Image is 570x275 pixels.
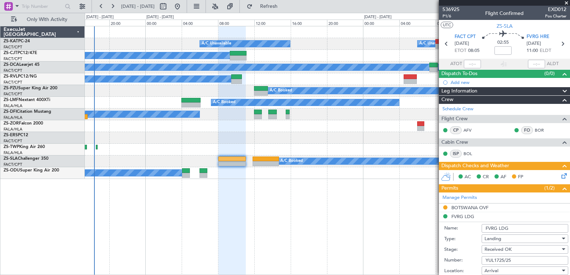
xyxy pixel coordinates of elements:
a: FACT/CPT [4,91,22,97]
a: FACT/CPT [4,44,22,50]
div: 04:00 [182,20,218,26]
span: ZS-TWP [4,145,19,149]
div: A/C Booked [270,85,292,96]
div: 08:00 [436,20,472,26]
a: ZS-KATPC-24 [4,39,30,43]
span: FP [518,174,523,181]
label: Location: [444,268,482,275]
span: AF [501,174,506,181]
span: 536925 [442,6,460,13]
button: UTC [441,22,453,28]
a: ZS-ERSPC12 [4,133,28,137]
span: ZS-SLA [4,157,18,161]
a: ZS-RVLPC12/NG [4,74,37,79]
div: 20:00 [327,20,363,26]
a: FACT/CPT [4,68,22,73]
span: ZS-ODU [4,168,20,173]
span: ZS-CJT [4,51,17,55]
span: ZS-RVL [4,74,18,79]
a: FACT/CPT [4,80,22,85]
span: 11:00 [527,47,538,54]
span: Received OK [484,246,512,253]
div: ISP [450,150,462,158]
div: [DATE] - [DATE] [86,14,114,20]
a: BOR [535,127,551,133]
input: --:-- [464,60,481,68]
span: Leg Information [441,87,477,95]
span: Refresh [254,4,284,9]
input: Trip Number [22,1,63,12]
span: EXD012 [545,6,566,13]
span: ZS-ZOR [4,121,19,126]
span: CR [483,174,489,181]
div: 00:00 [363,20,399,26]
a: FALA/HLA [4,115,22,120]
a: FACT/CPT [4,162,22,167]
span: FVRG HRE [527,33,549,41]
a: ZS-CJTPC12/47E [4,51,37,55]
label: Number: [444,257,482,264]
span: P1/6 [442,13,460,19]
div: FO [521,126,533,134]
a: ZS-SLAChallenger 350 [4,157,48,161]
span: Dispatch Checks and Weather [441,162,509,170]
a: FACT/CPT [4,56,22,62]
div: A/C Unavailable [419,38,449,49]
div: [DATE] - [DATE] [364,14,392,20]
button: Only With Activity [8,14,77,25]
div: CP [450,126,462,134]
span: Arrival [484,268,498,274]
div: A/C Booked [280,156,303,166]
span: ALDT [547,60,559,68]
div: 00:00 [145,20,182,26]
span: 08:05 [468,47,480,54]
span: (0/0) [544,70,555,77]
span: Landing [484,236,501,242]
span: 02:55 [497,39,509,46]
span: Crew [441,96,454,104]
a: ZS-ODUSuper King Air 200 [4,168,59,173]
a: ZS-ZORFalcon 2000 [4,121,43,126]
div: Flight Confirmed [485,10,524,17]
span: AC [465,174,471,181]
div: 04:00 [399,20,436,26]
a: ZS-TWPKing Air 260 [4,145,45,149]
label: Stage: [444,246,482,253]
div: [DATE] - [DATE] [146,14,174,20]
a: ZS-DCALearjet 45 [4,63,40,67]
a: FALA/HLA [4,127,22,132]
span: ZS-DFI [4,110,17,114]
span: ELDT [540,47,551,54]
a: Manage Permits [442,194,477,201]
span: Pos Charter [545,13,566,19]
a: Schedule Crew [442,106,473,113]
span: [DATE] [455,40,469,47]
a: ZS-LMFNextant 400XTi [4,98,50,102]
span: Flight Crew [441,115,468,123]
div: 08:00 [218,20,254,26]
label: Name: [444,225,482,232]
a: AFV [463,127,480,133]
div: 16:00 [291,20,327,26]
span: Permits [441,184,458,192]
span: ETOT [455,47,466,54]
a: FACT/CPT [4,138,22,144]
div: 16:00 [73,20,109,26]
a: ZS-PZUSuper King Air 200 [4,86,57,90]
label: Type: [444,236,482,243]
span: ATOT [450,60,462,68]
a: BOL [463,150,480,157]
div: BOTSWANA OVF [451,205,488,211]
a: ZS-DFICitation Mustang [4,110,51,114]
span: ZS-PZU [4,86,18,90]
a: FALA/HLA [4,150,22,155]
span: (1/2) [544,184,555,192]
span: Only With Activity [19,17,75,22]
span: [DATE] - [DATE] [121,3,155,10]
span: Dispatch To-Dos [441,70,477,78]
div: Add new [451,79,566,85]
div: A/C Booked [213,97,235,108]
span: ZS-ERS [4,133,18,137]
div: 20:00 [109,20,146,26]
a: FALA/HLA [4,103,22,109]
